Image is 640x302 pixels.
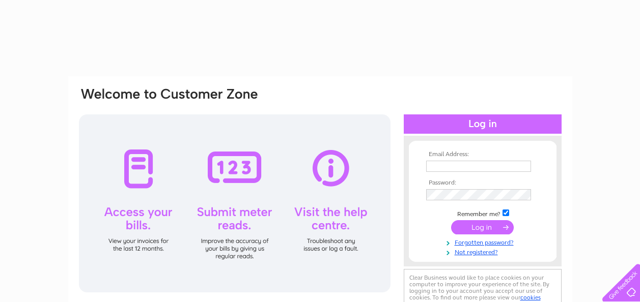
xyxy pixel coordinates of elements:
[424,179,542,187] th: Password:
[424,208,542,218] td: Remember me?
[451,220,514,234] input: Submit
[426,237,542,247] a: Forgotten password?
[426,247,542,256] a: Not registered?
[424,151,542,158] th: Email Address:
